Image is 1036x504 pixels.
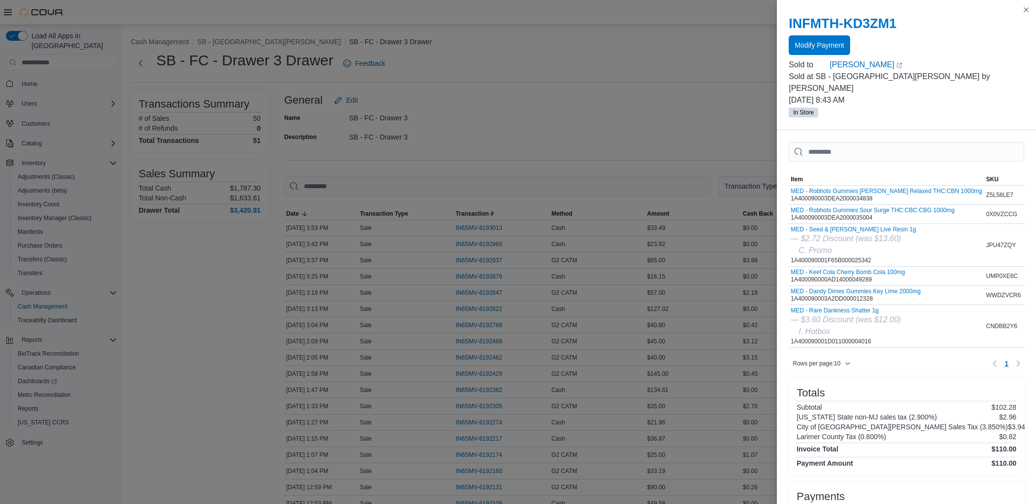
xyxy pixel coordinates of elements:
[797,423,1007,431] h6: City of [GEOGRAPHIC_DATA][PERSON_NAME] Sales Tax (3.850%)
[986,322,1017,330] span: CNDBB2Y6
[789,142,1024,162] input: This is a search bar. As you type, the results lower in the page will automatically filter.
[986,272,1018,280] span: UMP0XE6C
[789,35,850,55] button: Modify Payment
[791,226,916,233] button: MED - Seed & [PERSON_NAME] Live Resin 1g
[789,16,1024,31] h2: INFMTH-KD3ZM1
[1005,359,1008,368] span: 1
[986,191,1013,199] span: Z5L58LE7
[791,288,920,303] div: 1A400090003A2DD000012328
[991,445,1016,453] h4: $110.00
[989,356,1024,371] nav: Pagination for table: MemoryTable from EuiInMemoryTable
[799,327,830,336] i: I. Hotbox
[793,360,840,367] span: Rows per page : 10
[1020,4,1032,16] button: Close this dialog
[797,387,825,399] h3: Totals
[791,307,901,345] div: 1A400090001D011000004016
[991,459,1016,467] h4: $110.00
[797,413,937,421] h6: [US_STATE] State non-MJ sales tax (2.900%)
[999,433,1016,441] p: $0.82
[791,175,803,183] span: Item
[791,207,954,222] div: 1A400090003DEA2000035004
[791,226,916,264] div: 1A400090001F65B000025342
[797,459,853,467] h4: Payment Amount
[1008,423,1025,431] p: $3.94
[797,491,845,503] h3: Payments
[999,413,1016,421] p: $2.96
[791,307,901,314] button: MED - Rare Dankness Shatter 1g
[984,173,1023,185] button: SKU
[1001,356,1012,371] ul: Pagination for table: MemoryTable from EuiInMemoryTable
[793,108,814,117] span: In Store
[791,269,905,276] button: MED - Keef Cola Cherry Bomb Cola 100mg
[791,269,905,283] div: 1A400090000AD14000049289
[1012,358,1024,369] button: Next page
[986,175,998,183] span: SKU
[791,288,920,295] button: MED - Dandy Dimes Gummies Key Lime 2000mg
[797,403,822,411] h6: Subtotal
[791,314,901,326] div: — $3.60 Discount (was $12.00)
[789,94,1024,106] p: [DATE] 8:43 AM
[991,403,1016,411] p: $102.28
[829,59,1024,71] a: [PERSON_NAME]External link
[986,291,1021,299] span: WWDZVCR6
[797,445,838,453] h4: Invoice Total
[799,246,832,254] i: C. Promo
[789,71,1024,94] p: Sold at SB - [GEOGRAPHIC_DATA][PERSON_NAME] by [PERSON_NAME]
[797,433,886,441] h6: Larimer County Tax (0.800%)
[789,59,828,71] div: Sold to
[896,62,902,68] svg: External link
[789,358,854,369] button: Rows per page:10
[1001,356,1012,371] button: Page 1 of 1
[791,188,982,202] div: 1A400090003DEA2000034838
[791,188,982,195] button: MED - Robhots Gummies [PERSON_NAME] Relaxed THC:CBN 1000mg
[791,207,954,214] button: MED - Robhots Gummies Sour Surge THC:CBC:CBG 1000mg
[789,108,818,117] span: In Store
[791,233,916,245] div: — $2.72 Discount (was $13.60)
[795,40,844,50] span: Modify Payment
[989,358,1001,369] button: Previous page
[789,173,984,185] button: Item
[986,241,1016,249] span: JPU47ZQY
[986,210,1017,218] span: 0X0VZCCG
